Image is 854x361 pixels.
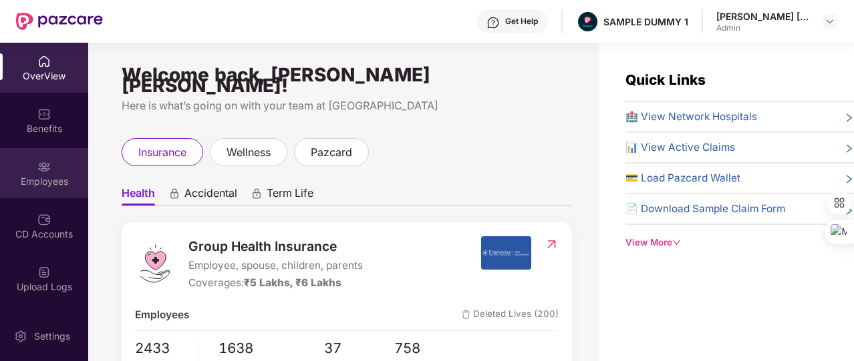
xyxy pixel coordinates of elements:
span: 2433 [135,338,188,360]
span: ₹5 Lakhs, ₹6 Lakhs [244,276,341,289]
img: logo [135,244,175,284]
img: svg+xml;base64,PHN2ZyBpZD0iSG9tZSIgeG1sbnM9Imh0dHA6Ly93d3cudzMub3JnLzIwMDAvc3ZnIiB3aWR0aD0iMjAiIG... [37,55,51,68]
div: Welcome back, [PERSON_NAME] [PERSON_NAME]! [122,69,572,91]
span: right [844,142,854,155]
div: Get Help [505,16,538,27]
div: animation [251,188,263,200]
img: svg+xml;base64,PHN2ZyBpZD0iQmVuZWZpdHMiIHhtbG5zPSJodHRwOi8vd3d3LnczLm9yZy8yMDAwL3N2ZyIgd2lkdGg9Ij... [37,107,51,121]
span: 🏥 View Network Hospitals [625,109,757,125]
span: Quick Links [625,71,706,88]
img: deleteIcon [462,310,470,319]
span: 📄 Download Sample Claim Form [625,201,785,217]
img: insurerIcon [481,236,531,270]
img: svg+xml;base64,PHN2ZyBpZD0iQ0RfQWNjb3VudHMiIGRhdGEtbmFtZT0iQ0QgQWNjb3VudHMiIHhtbG5zPSJodHRwOi8vd3... [37,213,51,226]
span: Employee, spouse, children, parents [188,258,363,274]
span: insurance [138,144,186,161]
span: 1638 [219,338,324,360]
div: animation [168,188,180,200]
div: Here is what’s going on with your team at [GEOGRAPHIC_DATA] [122,97,572,114]
span: wellness [227,144,271,161]
div: SAMPLE DUMMY 1 [603,15,688,28]
div: Settings [30,330,74,343]
span: Term Life [267,186,313,206]
span: Employees [135,307,189,323]
span: down [672,238,681,247]
span: Deleted Lives (200) [462,307,559,323]
img: svg+xml;base64,PHN2ZyBpZD0iVXBsb2FkX0xvZ3MiIGRhdGEtbmFtZT0iVXBsb2FkIExvZ3MiIHhtbG5zPSJodHRwOi8vd3... [37,266,51,279]
img: svg+xml;base64,PHN2ZyBpZD0iSGVscC0zMngzMiIgeG1sbnM9Imh0dHA6Ly93d3cudzMub3JnLzIwMDAvc3ZnIiB3aWR0aD... [486,16,500,29]
img: svg+xml;base64,PHN2ZyBpZD0iRHJvcGRvd24tMzJ4MzIiIHhtbG5zPSJodHRwOi8vd3d3LnczLm9yZy8yMDAwL3N2ZyIgd2... [825,16,835,27]
span: 37 [324,338,395,360]
img: svg+xml;base64,PHN2ZyBpZD0iU2V0dGluZy0yMHgyMCIgeG1sbnM9Imh0dHA6Ly93d3cudzMub3JnLzIwMDAvc3ZnIiB3aW... [14,330,27,343]
div: Admin [716,23,810,33]
div: Coverages: [188,275,363,291]
span: right [844,111,854,125]
img: RedirectIcon [545,238,559,251]
div: View More [625,236,854,250]
img: New Pazcare Logo [16,13,103,30]
div: [PERSON_NAME] [PERSON_NAME] [716,10,810,23]
img: svg+xml;base64,PHN2ZyBpZD0iRW1wbG95ZWVzIiB4bWxucz0iaHR0cDovL3d3dy53My5vcmcvMjAwMC9zdmciIHdpZHRoPS... [37,160,51,173]
span: Accidental [184,186,237,206]
span: Group Health Insurance [188,236,363,256]
span: 📊 View Active Claims [625,139,735,155]
img: Pazcare_Alternative_logo-01-01.png [578,12,597,31]
span: pazcard [311,144,352,161]
span: Health [122,186,155,206]
span: 💳 Load Pazcard Wallet [625,170,740,186]
span: 758 [394,338,465,360]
